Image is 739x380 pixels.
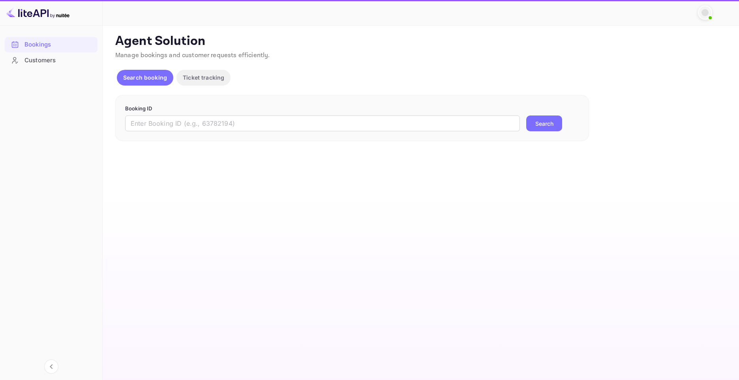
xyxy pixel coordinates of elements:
p: Search booking [123,73,167,82]
button: Collapse navigation [44,360,58,374]
div: Customers [5,53,98,68]
input: Enter Booking ID (e.g., 63782194) [125,115,520,131]
button: Search [526,115,562,131]
a: Customers [5,53,98,67]
img: LiteAPI logo [6,6,69,19]
p: Ticket tracking [183,73,224,82]
span: Manage bookings and customer requests efficiently. [115,51,270,60]
div: Bookings [24,40,94,49]
p: Agent Solution [115,34,725,49]
a: Bookings [5,37,98,52]
div: Customers [24,56,94,65]
p: Booking ID [125,105,579,113]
